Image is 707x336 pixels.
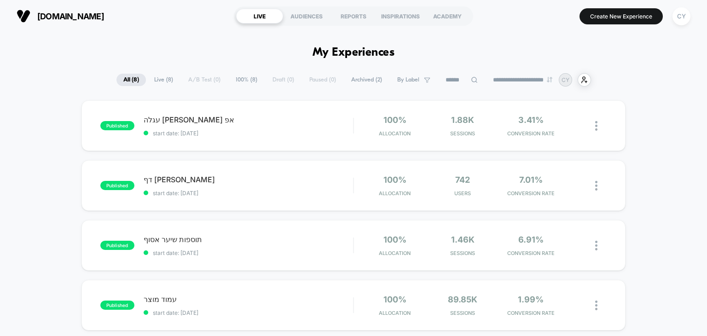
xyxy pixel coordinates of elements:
span: 1.99% [518,295,544,304]
span: 1.88k [451,115,474,125]
span: start date: [DATE] [144,249,353,256]
span: Archived ( 2 ) [344,74,389,86]
span: start date: [DATE] [144,309,353,316]
button: Create New Experience [580,8,663,24]
span: All ( 8 ) [116,74,146,86]
button: CY [670,7,693,26]
div: ACADEMY [424,9,471,23]
span: 7.01% [519,175,543,185]
span: עמוד מוצר [144,295,353,304]
span: Allocation [379,310,411,316]
img: close [595,181,597,191]
span: Allocation [379,130,411,137]
span: 742 [455,175,470,185]
span: Allocation [379,250,411,256]
span: published [100,121,134,130]
span: published [100,301,134,310]
h1: My Experiences [313,46,395,59]
img: close [595,121,597,131]
span: דף [PERSON_NAME] [144,175,353,184]
span: 100% [383,235,406,244]
span: CONVERSION RATE [499,130,562,137]
span: By Label [397,76,419,83]
img: end [547,77,552,82]
div: CY [672,7,690,25]
span: start date: [DATE] [144,190,353,197]
span: 100% [383,175,406,185]
p: CY [562,76,569,83]
span: 89.85k [448,295,477,304]
span: 1.46k [451,235,475,244]
span: Sessions [431,130,494,137]
div: LIVE [236,9,283,23]
span: עגלה [PERSON_NAME] אפ [144,115,353,124]
img: close [595,301,597,310]
div: AUDIENCES [283,9,330,23]
img: close [595,241,597,250]
img: Visually logo [17,9,30,23]
span: CONVERSION RATE [499,250,562,256]
span: 3.41% [518,115,544,125]
span: Sessions [431,250,494,256]
span: 100% ( 8 ) [229,74,264,86]
div: INSPIRATIONS [377,9,424,23]
span: CONVERSION RATE [499,190,562,197]
span: Users [431,190,494,197]
span: published [100,241,134,250]
span: Sessions [431,310,494,316]
span: published [100,181,134,190]
span: 6.91% [518,235,544,244]
button: [DOMAIN_NAME] [14,9,107,23]
span: Live ( 8 ) [147,74,180,86]
span: CONVERSION RATE [499,310,562,316]
span: Allocation [379,190,411,197]
span: start date: [DATE] [144,130,353,137]
span: [DOMAIN_NAME] [37,12,104,21]
span: תוספות שיער אסוף [144,235,353,244]
span: 100% [383,115,406,125]
div: REPORTS [330,9,377,23]
span: 100% [383,295,406,304]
